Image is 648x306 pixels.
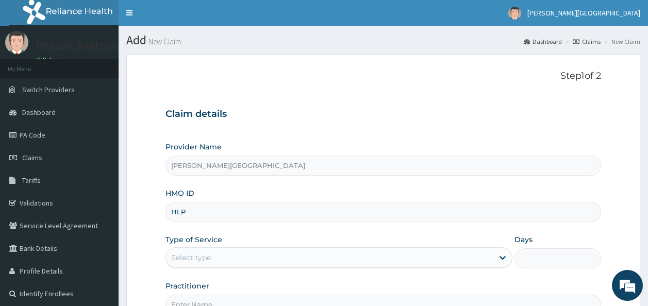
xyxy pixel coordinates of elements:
h3: Claim details [165,109,602,120]
span: [PERSON_NAME][GEOGRAPHIC_DATA] [527,8,640,18]
h1: Add [126,33,640,47]
span: Dashboard [22,108,56,117]
label: Provider Name [165,142,222,152]
img: User Image [508,7,521,20]
label: Practitioner [165,281,209,291]
p: [PERSON_NAME][GEOGRAPHIC_DATA] [36,42,189,51]
a: Online [36,56,61,63]
label: Type of Service [165,234,222,245]
label: HMO ID [165,188,194,198]
div: Select type [171,252,211,263]
label: Days [514,234,533,245]
p: Step 1 of 2 [165,71,602,82]
span: Tariffs [22,176,41,185]
a: Dashboard [524,37,562,46]
span: Claims [22,153,42,162]
li: New Claim [602,37,640,46]
small: New Claim [146,38,181,45]
input: Enter HMO ID [165,202,602,222]
img: User Image [5,31,28,54]
a: Claims [573,37,601,46]
span: Switch Providers [22,85,75,94]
